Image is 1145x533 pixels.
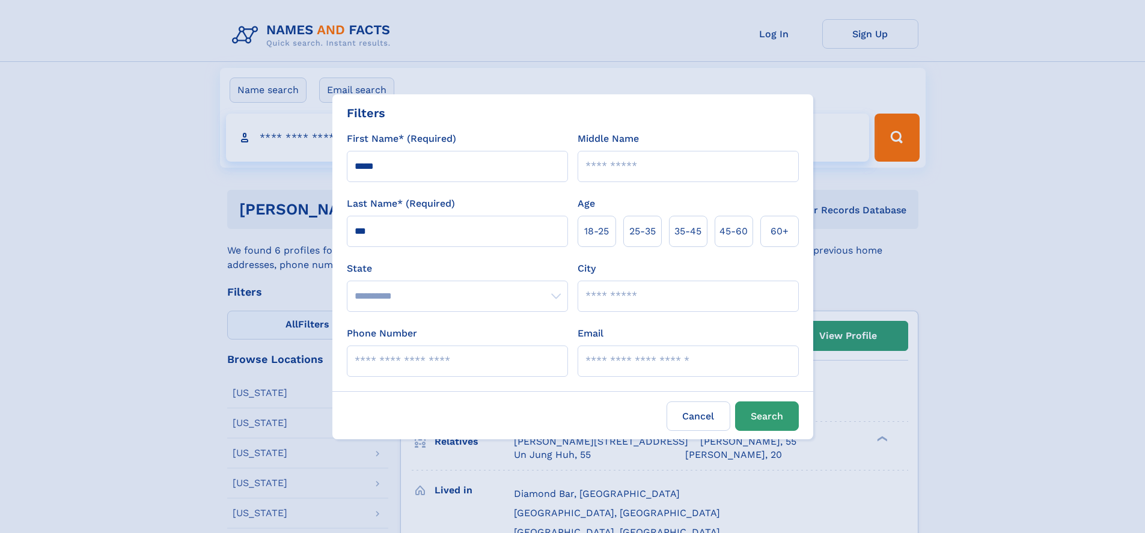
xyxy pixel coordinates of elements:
[578,132,639,146] label: Middle Name
[347,196,455,211] label: Last Name* (Required)
[578,261,596,276] label: City
[629,224,656,239] span: 25‑35
[578,196,595,211] label: Age
[719,224,748,239] span: 45‑60
[578,326,603,341] label: Email
[347,104,385,122] div: Filters
[347,261,568,276] label: State
[674,224,701,239] span: 35‑45
[347,132,456,146] label: First Name* (Required)
[584,224,609,239] span: 18‑25
[347,326,417,341] label: Phone Number
[771,224,789,239] span: 60+
[667,401,730,431] label: Cancel
[735,401,799,431] button: Search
